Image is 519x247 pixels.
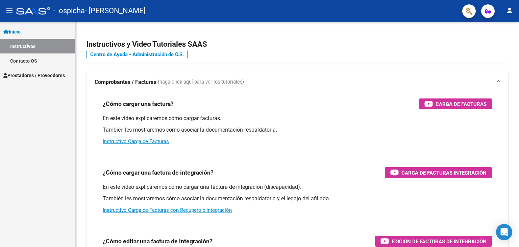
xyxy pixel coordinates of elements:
[103,237,213,246] h3: ¿Cómo editar una factura de integración?
[103,115,492,122] p: En este video explicaremos cómo cargar facturas.
[436,100,487,108] span: Carga de Facturas
[375,236,492,247] button: Edición de Facturas de integración
[103,138,169,144] a: Instructivo Carga de Facturas
[103,168,214,177] h3: ¿Cómo cargar una factura de integración?
[401,169,487,177] span: Carga de Facturas Integración
[158,78,244,86] span: (haga click aquí para ver los tutoriales)
[85,3,146,18] span: - [PERSON_NAME]
[86,38,508,51] h2: Instructivos y Video Tutoriales SAAS
[103,195,492,202] p: También les mostraremos cómo asociar la documentación respaldatoria y el legajo del afiliado.
[505,6,514,15] mat-icon: person
[3,28,21,36] span: Inicio
[385,167,492,178] button: Carga de Facturas Integración
[103,183,492,191] p: En este video explicaremos cómo cargar una factura de integración (discapacidad).
[53,3,85,18] span: - ospicha
[95,78,156,86] strong: Comprobantes / Facturas
[103,207,232,213] a: Instructivo Carga de Facturas con Recupero x Integración
[86,71,508,93] mat-expansion-panel-header: Comprobantes / Facturas (haga click aquí para ver los tutoriales)
[5,6,14,15] mat-icon: menu
[392,237,487,246] span: Edición de Facturas de integración
[496,224,512,240] div: Open Intercom Messenger
[103,126,492,134] p: También les mostraremos cómo asociar la documentación respaldatoria.
[103,99,174,109] h3: ¿Cómo cargar una factura?
[3,72,65,79] span: Prestadores / Proveedores
[86,50,188,59] a: Centro de Ayuda - Administración de O.S.
[419,98,492,109] button: Carga de Facturas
